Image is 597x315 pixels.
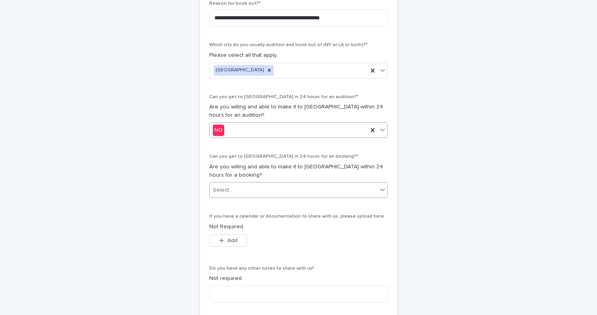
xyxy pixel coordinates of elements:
[209,234,247,247] button: Add
[209,223,388,231] p: Not Required
[209,163,388,179] p: Are you willing and able to make it to [GEOGRAPHIC_DATA] within 24 hours for a booking?
[209,1,261,6] span: Reason for book out?
[213,186,233,194] div: Select...
[214,65,265,76] div: [GEOGRAPHIC_DATA]
[213,125,224,136] div: NO
[209,95,359,99] span: Can you get to [GEOGRAPHIC_DATA] in 24 hours for an audition?
[227,238,237,243] span: Add
[209,43,368,47] span: Which city do you usually audition and book out of (NY or LA or both)?
[209,274,388,283] p: Not required.
[209,51,388,60] p: Please select all that apply.
[209,154,358,159] span: Can you get to [GEOGRAPHIC_DATA] in 24 hours for an booking?
[209,214,385,219] span: If you have a calendar or documentation to share with us, please upload here.
[209,103,388,119] p: Are you willing and able to make it to [GEOGRAPHIC_DATA] within 24 hours for an audition?
[209,266,314,271] span: Do you have any other notes to share with us?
